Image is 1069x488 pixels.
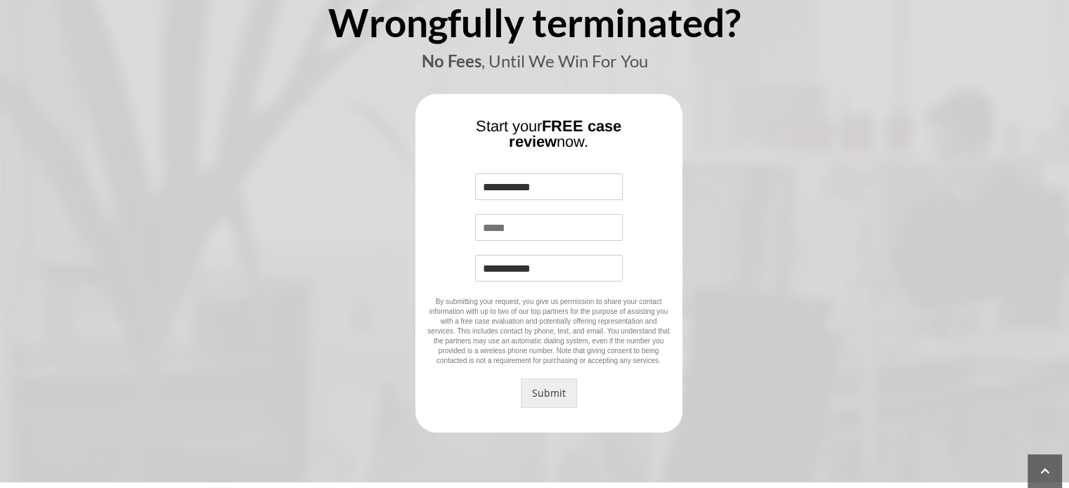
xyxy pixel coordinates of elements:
[521,378,577,408] button: Submit
[426,119,672,160] div: Start your now.
[427,298,669,364] span: By submitting your request, you give us permission to share your contact information with up to t...
[509,117,621,150] b: FREE case review
[422,51,481,71] b: No Fees
[145,53,925,80] div: , Until We Win For You
[145,4,925,53] div: Wrongfully terminated?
